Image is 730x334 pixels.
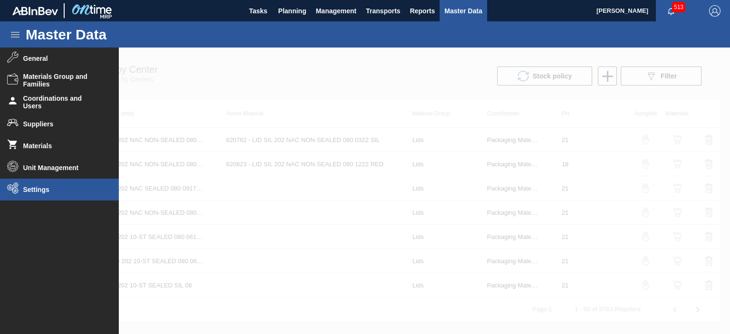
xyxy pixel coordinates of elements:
[709,5,720,17] img: Logout
[366,5,400,17] span: Transports
[12,7,58,15] img: TNhmsLtSVTkK8tSr43FrP2fwEKptu5GPRR3wAAAABJRU5ErkJggg==
[410,5,435,17] span: Reports
[672,2,685,12] span: 513
[444,5,482,17] span: Master Data
[23,73,102,88] span: Materials Group and Families
[316,5,356,17] span: Management
[23,164,102,172] span: Unit Management
[278,5,306,17] span: Planning
[23,120,102,128] span: Suppliers
[23,55,102,62] span: General
[23,142,102,150] span: Materials
[26,29,194,40] h1: Master Data
[23,95,102,110] span: Coordinations and Users
[656,4,686,18] button: Notifications
[248,5,269,17] span: Tasks
[23,186,102,193] span: Settings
